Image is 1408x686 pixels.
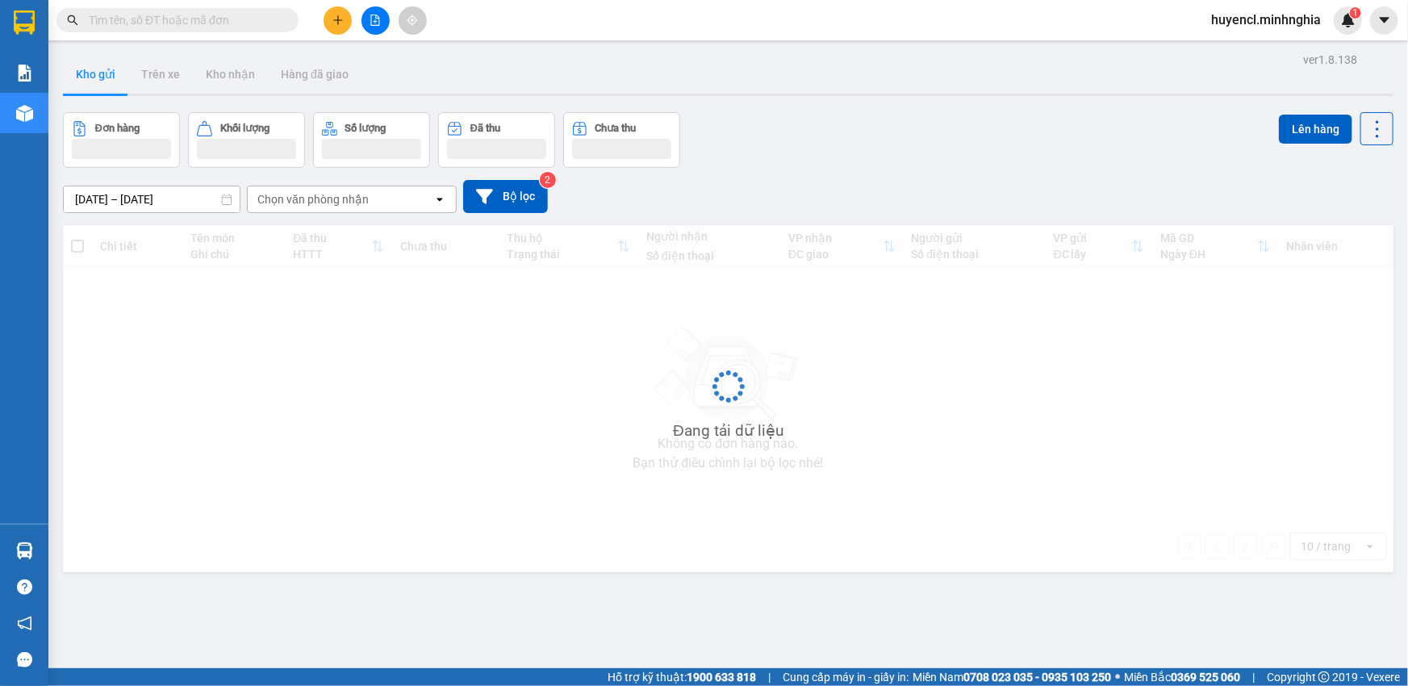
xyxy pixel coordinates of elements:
span: | [768,668,771,686]
span: plus [332,15,344,26]
strong: 0369 525 060 [1171,671,1240,684]
input: Tìm tên, số ĐT hoặc mã đơn [89,11,279,29]
div: Đã thu [470,123,500,134]
button: caret-down [1370,6,1398,35]
span: 1 [1352,7,1358,19]
strong: 0708 023 035 - 0935 103 250 [963,671,1111,684]
button: Khối lượng [188,112,305,168]
button: Lên hàng [1279,115,1352,144]
sup: 2 [540,172,556,188]
div: Số lượng [345,123,386,134]
img: logo-vxr [14,10,35,35]
button: Hàng đã giao [268,55,361,94]
div: Đang tải dữ liệu [673,419,783,443]
span: ⚪️ [1115,674,1120,680]
button: aim [399,6,427,35]
span: | [1252,668,1255,686]
strong: 1900 633 818 [687,671,756,684]
button: Đơn hàng [63,112,180,168]
button: plus [324,6,352,35]
span: question-circle [17,579,32,595]
div: ver 1.8.138 [1303,51,1357,69]
button: Kho gửi [63,55,128,94]
input: Select a date range. [64,186,240,212]
button: Bộ lọc [463,180,548,213]
span: Miền Bắc [1124,668,1240,686]
div: Chọn văn phòng nhận [257,191,369,207]
span: copyright [1318,671,1330,683]
button: Chưa thu [563,112,680,168]
span: aim [407,15,418,26]
span: Miền Nam [913,668,1111,686]
sup: 1 [1350,7,1361,19]
img: warehouse-icon [16,542,33,559]
img: warehouse-icon [16,105,33,122]
span: caret-down [1377,13,1392,27]
span: notification [17,616,32,631]
span: file-add [370,15,381,26]
span: huyencl.minhnghia [1198,10,1334,30]
span: Cung cấp máy in - giấy in: [783,668,909,686]
div: Đơn hàng [95,123,140,134]
span: search [67,15,78,26]
img: icon-new-feature [1341,13,1356,27]
span: Hỗ trợ kỹ thuật: [608,668,756,686]
button: Trên xe [128,55,193,94]
button: file-add [361,6,390,35]
img: solution-icon [16,65,33,82]
button: Số lượng [313,112,430,168]
button: Kho nhận [193,55,268,94]
button: Đã thu [438,112,555,168]
span: message [17,652,32,667]
div: Chưa thu [595,123,637,134]
svg: open [433,193,446,206]
div: Khối lượng [220,123,269,134]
